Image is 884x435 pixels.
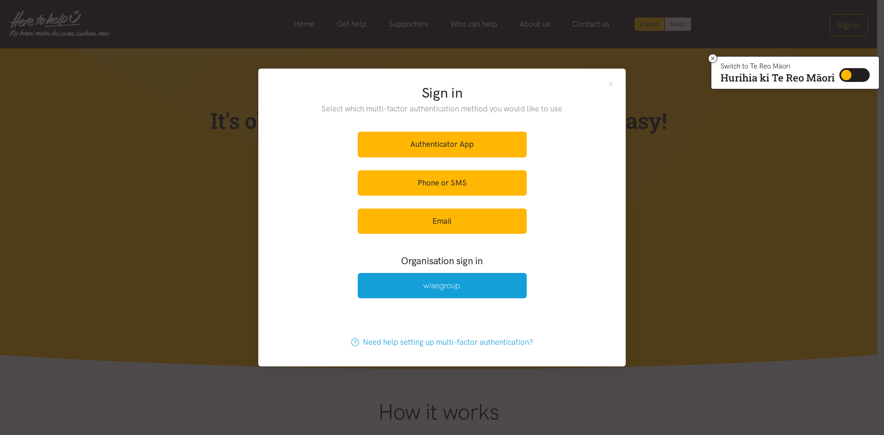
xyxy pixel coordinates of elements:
a: Phone or SMS [358,170,527,196]
h3: Organisation sign in [332,254,552,267]
img: Wise Group [423,283,461,290]
h2: Sign in [303,83,582,103]
a: Authenticator App [358,132,527,157]
p: Hurihia ki Te Reo Māori [721,74,835,82]
p: Select which multi-factor authentication method you would like to use [303,103,582,115]
a: Need help setting up multi-factor authentication? [342,330,543,355]
a: Email [358,209,527,234]
button: Close [607,80,615,87]
p: Switch to Te Reo Māori [721,64,835,69]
